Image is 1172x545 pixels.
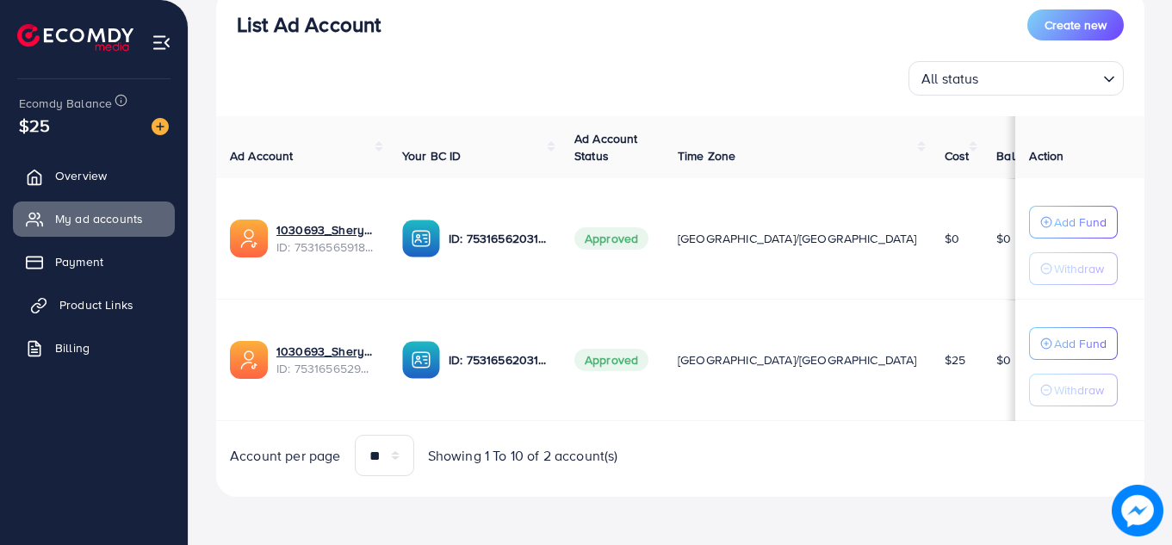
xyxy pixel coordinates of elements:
[19,95,112,112] span: Ecomdy Balance
[230,220,268,257] img: ic-ads-acc.e4c84228.svg
[230,446,341,466] span: Account per page
[59,296,133,313] span: Product Links
[55,253,103,270] span: Payment
[918,66,983,91] span: All status
[1029,374,1118,406] button: Withdraw
[945,230,959,247] span: $0
[230,147,294,164] span: Ad Account
[1054,258,1104,279] p: Withdraw
[276,343,375,360] a: 1030693_Shery bhai_1753600448826
[13,201,175,236] a: My ad accounts
[678,147,735,164] span: Time Zone
[678,351,917,368] span: [GEOGRAPHIC_DATA]/[GEOGRAPHIC_DATA]
[945,147,970,164] span: Cost
[1029,252,1118,285] button: Withdraw
[276,360,375,377] span: ID: 7531656529943363601
[574,130,638,164] span: Ad Account Status
[908,61,1124,96] div: Search for option
[574,227,648,250] span: Approved
[574,349,648,371] span: Approved
[55,210,143,227] span: My ad accounts
[17,24,133,51] img: logo
[1054,380,1104,400] p: Withdraw
[1029,327,1118,360] button: Add Fund
[55,167,107,184] span: Overview
[996,147,1042,164] span: Balance
[152,118,169,135] img: image
[152,33,171,53] img: menu
[402,341,440,379] img: ic-ba-acc.ded83a64.svg
[678,230,917,247] span: [GEOGRAPHIC_DATA]/[GEOGRAPHIC_DATA]
[996,230,1011,247] span: $0
[276,221,375,257] div: <span class='underline'>1030693_Shery bhai_1753600469505</span></br>7531656591800729616
[402,220,440,257] img: ic-ba-acc.ded83a64.svg
[276,343,375,378] div: <span class='underline'>1030693_Shery bhai_1753600448826</span></br>7531656529943363601
[996,351,1011,368] span: $0
[276,238,375,256] span: ID: 7531656591800729616
[19,113,50,138] span: $25
[428,446,618,466] span: Showing 1 To 10 of 2 account(s)
[13,288,175,322] a: Product Links
[13,245,175,279] a: Payment
[1029,206,1118,238] button: Add Fund
[1054,212,1107,232] p: Add Fund
[1054,333,1107,354] p: Add Fund
[237,12,381,37] h3: List Ad Account
[449,350,547,370] p: ID: 7531656203128963089
[1027,9,1124,40] button: Create new
[13,331,175,365] a: Billing
[230,341,268,379] img: ic-ads-acc.e4c84228.svg
[402,147,462,164] span: Your BC ID
[1029,147,1063,164] span: Action
[984,63,1096,91] input: Search for option
[945,351,965,368] span: $25
[1112,485,1163,536] img: image
[276,221,375,238] a: 1030693_Shery bhai_1753600469505
[55,339,90,356] span: Billing
[1045,16,1107,34] span: Create new
[13,158,175,193] a: Overview
[449,228,547,249] p: ID: 7531656203128963089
